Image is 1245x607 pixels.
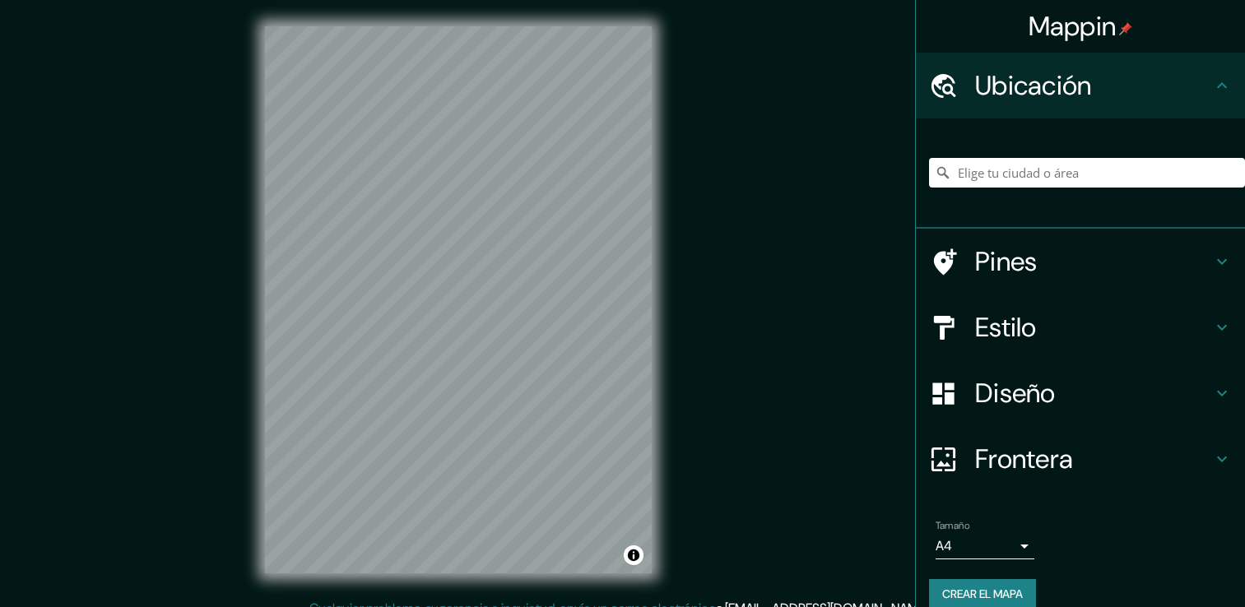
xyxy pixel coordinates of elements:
font: Mappin [1029,9,1117,44]
div: Diseño [916,360,1245,426]
h4: Pines [975,245,1212,278]
h4: Frontera [975,443,1212,475]
input: Elige tu ciudad o área [929,158,1245,188]
canvas: Mapa [265,26,652,573]
h4: Ubicación [975,69,1212,102]
button: Toggle attribution [624,545,643,565]
div: Ubicación [916,53,1245,118]
img: pin-icon.png [1119,22,1132,35]
div: Frontera [916,426,1245,492]
div: Pines [916,229,1245,294]
font: Crear el mapa [942,584,1023,605]
div: Estilo [916,294,1245,360]
h4: Estilo [975,311,1212,344]
label: Tamaño [936,519,969,533]
h4: Diseño [975,377,1212,410]
iframe: Help widget launcher [1099,543,1227,589]
div: A4 [936,533,1034,559]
